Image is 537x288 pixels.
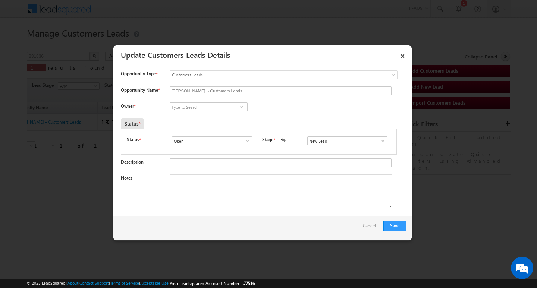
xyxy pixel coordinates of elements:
a: Cancel [363,221,380,235]
label: Opportunity Name [121,87,160,93]
span: © 2025 LeadSquared | | | | | [27,280,255,287]
a: Show All Items [241,137,250,145]
span: Customers Leads [170,72,367,78]
a: Show All Items [376,137,386,145]
a: Acceptable Use [140,281,169,285]
a: About [67,281,78,285]
input: Type to Search [172,136,252,145]
a: Customers Leads [170,70,398,79]
span: 77516 [244,281,255,286]
input: Type to Search [307,136,387,145]
button: Save [383,221,406,231]
div: Status [121,118,144,129]
label: Status [127,136,139,143]
span: Your Leadsquared Account Number is [170,281,255,286]
img: d_60004797649_company_0_60004797649 [13,39,31,49]
textarea: Type your message and hit 'Enter' [10,69,136,223]
a: × [396,48,409,61]
span: Opportunity Type [121,70,156,77]
div: Chat with us now [39,39,125,49]
a: Update Customers Leads Details [121,49,230,60]
a: Terms of Service [110,281,139,285]
a: Show All Items [237,103,246,111]
div: Minimize live chat window [122,4,140,22]
label: Stage [262,136,273,143]
a: Contact Support [79,281,109,285]
label: Notes [121,175,132,181]
em: Start Chat [101,230,135,240]
label: Description [121,159,144,165]
label: Owner [121,103,135,109]
input: Type to Search [170,102,248,111]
